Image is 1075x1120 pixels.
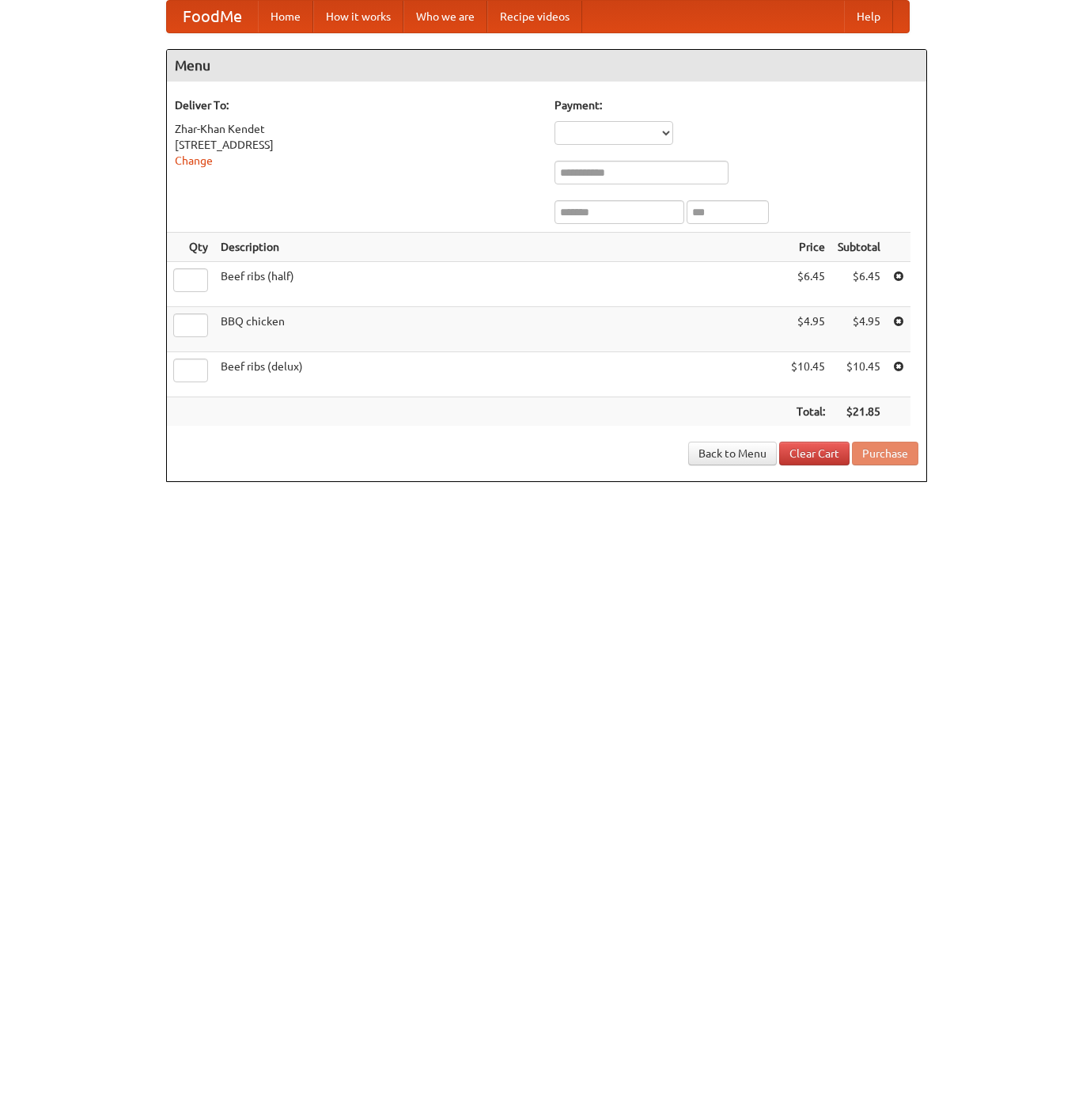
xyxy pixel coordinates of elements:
[214,233,785,262] th: Description
[844,1,893,32] a: Help
[831,397,887,427] th: $21.85
[785,352,831,397] td: $10.45
[831,352,887,397] td: $10.45
[167,50,926,82] h4: Menu
[175,97,539,113] h5: Deliver To:
[555,97,918,113] h5: Payment:
[852,442,918,465] button: Purchase
[785,262,831,307] td: $6.45
[831,262,887,307] td: $6.45
[313,1,403,32] a: How it works
[175,121,539,137] div: Zhar-Khan Kendet
[167,1,258,32] a: FoodMe
[214,352,785,397] td: Beef ribs (delux)
[258,1,313,32] a: Home
[831,307,887,352] td: $4.95
[403,1,487,32] a: Who we are
[779,442,850,465] a: Clear Cart
[688,442,777,465] a: Back to Menu
[175,137,539,153] div: [STREET_ADDRESS]
[785,307,831,352] td: $4.95
[487,1,582,32] a: Recipe videos
[785,397,831,427] th: Total:
[831,233,887,262] th: Subtotal
[214,307,785,352] td: BBQ chicken
[785,233,831,262] th: Price
[175,154,213,167] a: Change
[214,262,785,307] td: Beef ribs (half)
[167,233,214,262] th: Qty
